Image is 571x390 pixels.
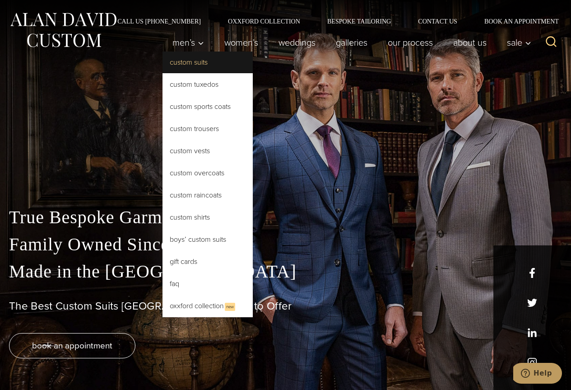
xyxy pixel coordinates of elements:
[540,32,562,53] button: View Search Form
[378,33,443,52] a: Our Process
[9,10,117,50] img: Alan David Custom
[497,33,536,52] button: Sale sub menu toggle
[9,333,135,358] a: book an appointment
[162,118,253,140] a: Custom Trousers
[162,74,253,95] a: Custom Tuxedos
[162,33,214,52] button: Men’s sub menu toggle
[225,303,235,311] span: New
[214,18,314,24] a: Oxxford Collection
[269,33,326,52] a: weddings
[162,251,253,273] a: Gift Cards
[326,33,378,52] a: Galleries
[162,273,253,295] a: FAQ
[404,18,471,24] a: Contact Us
[443,33,497,52] a: About Us
[214,33,269,52] a: Women’s
[162,96,253,117] a: Custom Sports Coats
[162,140,253,162] a: Custom Vests
[162,207,253,228] a: Custom Shirts
[162,184,253,206] a: Custom Raincoats
[162,52,253,73] a: Custom Suits
[162,295,253,317] a: Oxxford CollectionNew
[314,18,404,24] a: Bespoke Tailoring
[162,162,253,184] a: Custom Overcoats
[162,229,253,250] a: Boys’ Custom Suits
[162,33,536,52] nav: Primary Navigation
[104,18,214,24] a: Call Us [PHONE_NUMBER]
[9,204,562,285] p: True Bespoke Garments Family Owned Since [DATE] Made in the [GEOGRAPHIC_DATA]
[471,18,562,24] a: Book an Appointment
[32,339,112,352] span: book an appointment
[104,18,562,24] nav: Secondary Navigation
[513,363,562,385] iframe: Opens a widget where you can chat to one of our agents
[9,300,562,313] h1: The Best Custom Suits [GEOGRAPHIC_DATA] Has to Offer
